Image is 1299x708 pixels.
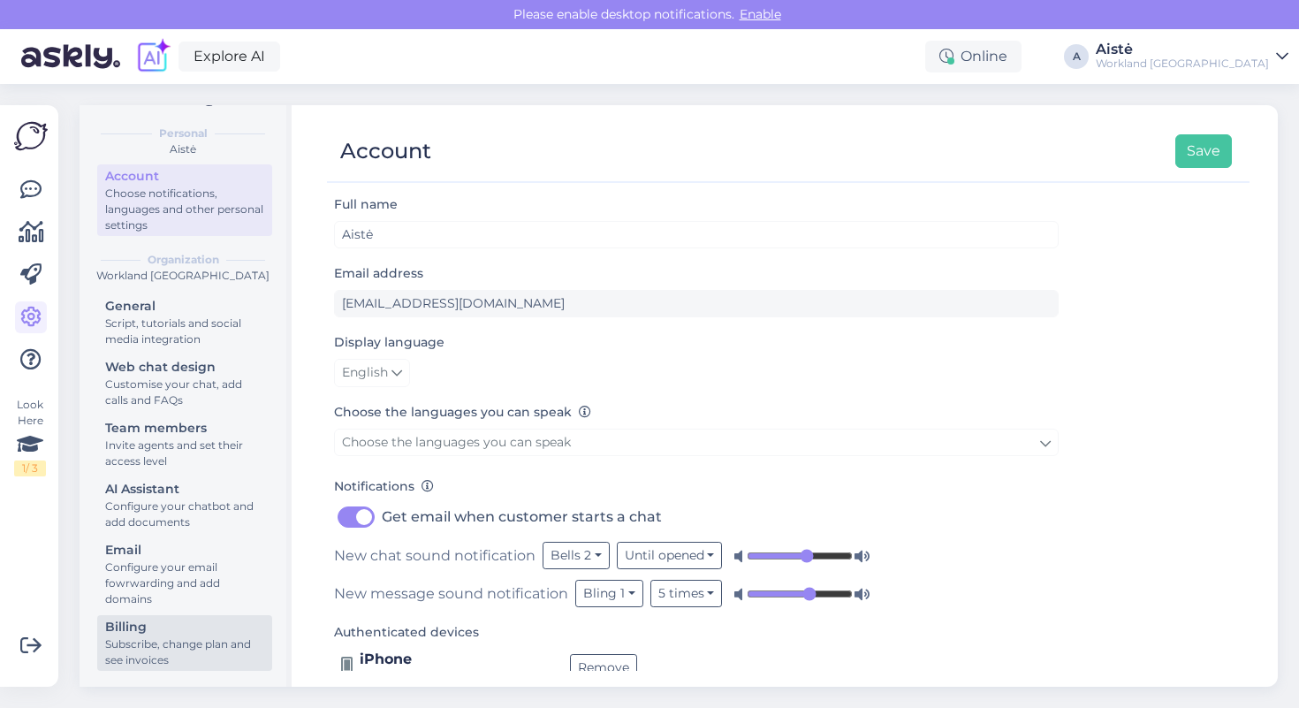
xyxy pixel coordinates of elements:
[105,480,264,499] div: AI Assistant
[105,560,264,607] div: Configure your email fowrwarding and add domains
[1064,44,1089,69] div: A
[1096,57,1269,71] div: Workland [GEOGRAPHIC_DATA]
[134,38,171,75] img: explore-ai
[14,461,46,476] div: 1 / 3
[105,618,264,636] div: Billing
[105,541,264,560] div: Email
[105,377,264,408] div: Customise your chat, add calls and FAQs
[334,542,1059,569] div: New chat sound notification
[334,333,444,352] label: Display language
[148,252,219,268] b: Organization
[105,186,264,233] div: Choose notifications, languages and other personal settings
[575,580,643,607] button: Bling 1
[650,580,723,607] button: 5 times
[334,264,423,283] label: Email address
[1096,42,1288,71] a: AistėWorkland [GEOGRAPHIC_DATA]
[617,542,723,569] button: Until opened
[105,358,264,377] div: Web chat design
[360,649,556,670] div: iPhone
[105,316,264,347] div: Script, tutorials and social media integration
[342,363,388,383] span: English
[105,419,264,438] div: Team members
[97,538,272,610] a: EmailConfigure your email fowrwarding and add domains
[105,297,264,316] div: General
[925,41,1022,72] div: Online
[334,403,591,422] label: Choose the languages you can speak
[334,477,434,496] label: Notifications
[97,355,272,411] a: Web chat designCustomise your chat, add calls and FAQs
[105,167,264,186] div: Account
[97,477,272,533] a: AI AssistantConfigure your chatbot and add documents
[342,434,571,450] span: Choose the languages you can speak
[334,221,1059,248] input: Enter name
[334,290,1059,317] input: Enter email
[179,42,280,72] a: Explore AI
[14,119,48,153] img: Askly Logo
[14,397,46,476] div: Look Here
[360,670,556,686] div: iPhone%2014%20Pro%20Max • [DATE]
[94,268,272,284] div: Workland [GEOGRAPHIC_DATA]
[97,164,272,236] a: AccountChoose notifications, languages and other personal settings
[734,6,786,22] span: Enable
[105,438,264,469] div: Invite agents and set their access level
[334,195,398,214] label: Full name
[105,499,264,530] div: Configure your chatbot and add documents
[159,126,208,141] b: Personal
[543,542,610,569] button: Bells 2
[97,615,272,671] a: BillingSubscribe, change plan and see invoices
[97,294,272,350] a: GeneralScript, tutorials and social media integration
[334,359,410,387] a: English
[382,503,662,531] label: Get email when customer starts a chat
[94,141,272,157] div: Aistė
[334,580,1059,607] div: New message sound notification
[105,636,264,668] div: Subscribe, change plan and see invoices
[334,429,1059,456] a: Choose the languages you can speak
[1175,134,1232,168] button: Save
[97,416,272,472] a: Team membersInvite agents and set their access level
[570,654,637,681] button: Remove
[334,623,479,642] label: Authenticated devices
[1096,42,1269,57] div: Aistė
[340,134,431,168] div: Account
